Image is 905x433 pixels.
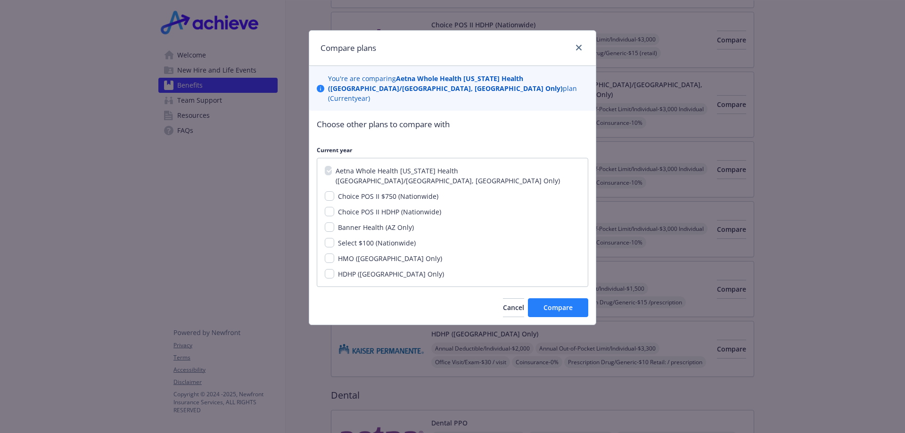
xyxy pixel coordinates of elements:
button: Compare [528,298,588,317]
span: Aetna Whole Health [US_STATE] Health ([GEOGRAPHIC_DATA]/[GEOGRAPHIC_DATA], [GEOGRAPHIC_DATA] Only) [336,166,560,185]
button: Cancel [503,298,524,317]
span: Compare [543,303,573,312]
p: Choose other plans to compare with [317,118,588,131]
span: Select $100 (Nationwide) [338,238,416,247]
h1: Compare plans [321,42,376,54]
span: Choice POS II $750 (Nationwide) [338,192,438,201]
span: HMO ([GEOGRAPHIC_DATA] Only) [338,254,442,263]
span: Choice POS II HDHP (Nationwide) [338,207,441,216]
b: Aetna Whole Health [US_STATE] Health ([GEOGRAPHIC_DATA]/[GEOGRAPHIC_DATA], [GEOGRAPHIC_DATA] Only) [328,74,563,93]
p: You ' re are comparing plan ( Current year) [328,74,588,103]
a: close [573,42,584,53]
span: HDHP ([GEOGRAPHIC_DATA] Only) [338,270,444,278]
p: Current year [317,146,588,154]
span: Cancel [503,303,524,312]
span: Banner Health (AZ Only) [338,223,414,232]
